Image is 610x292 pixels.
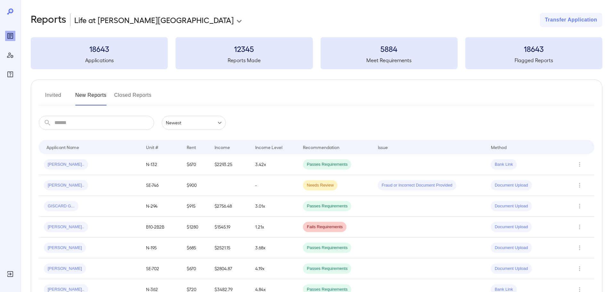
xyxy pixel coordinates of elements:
span: Fails Requirements [303,224,346,230]
td: $685 [182,238,209,258]
div: Method [491,143,507,151]
h3: 18643 [31,44,168,54]
span: GISCARD G... [44,203,78,209]
span: Document Upload [491,245,532,251]
button: Transfer Application [540,13,602,27]
td: SE-702 [141,258,182,279]
span: Passes Requirements [303,162,351,168]
p: Life at [PERSON_NAME][GEOGRAPHIC_DATA] [74,15,234,25]
h5: Reports Made [175,56,313,64]
summary: 18643Applications12345Reports Made5884Meet Requirements18643Flagged Reports [31,37,602,69]
span: [PERSON_NAME].. [44,162,88,168]
td: $670 [182,154,209,175]
td: $670 [182,258,209,279]
button: Row Actions [574,180,585,190]
td: $915 [182,196,209,217]
span: Passes Requirements [303,245,351,251]
span: Needs Review [303,182,338,188]
div: Income [215,143,230,151]
span: Document Upload [491,224,532,230]
button: Row Actions [574,201,585,211]
span: Bank Link [491,162,517,168]
div: Income Level [255,143,282,151]
td: 3.01x [250,196,298,217]
td: $2804.87 [209,258,250,279]
td: SE-746 [141,175,182,196]
div: Rent [187,143,197,151]
button: New Reports [75,90,107,105]
span: Passes Requirements [303,266,351,272]
h3: 18643 [465,44,602,54]
td: - [250,175,298,196]
td: N-294 [141,196,182,217]
td: N-132 [141,154,182,175]
td: $1280 [182,217,209,238]
div: Log Out [5,269,15,279]
span: Document Upload [491,203,532,209]
button: Row Actions [574,222,585,232]
div: Newest [162,116,226,130]
h5: Applications [31,56,168,64]
td: $1545.19 [209,217,250,238]
td: $2756.48 [209,196,250,217]
div: Reports [5,31,15,41]
h3: 5884 [321,44,458,54]
td: 3.68x [250,238,298,258]
button: Invited [39,90,68,105]
button: Closed Reports [114,90,152,105]
span: [PERSON_NAME] [44,245,86,251]
span: Document Upload [491,182,532,188]
td: B10-2B2B [141,217,182,238]
span: Document Upload [491,266,532,272]
td: $2521.15 [209,238,250,258]
button: Row Actions [574,243,585,253]
span: [PERSON_NAME].. [44,224,88,230]
div: Recommendation [303,143,339,151]
h2: Reports [31,13,66,27]
td: 3.42x [250,154,298,175]
h3: 12345 [175,44,313,54]
td: N-195 [141,238,182,258]
div: Manage Users [5,50,15,60]
span: [PERSON_NAME].. [44,182,88,188]
span: [PERSON_NAME] [44,266,86,272]
div: FAQ [5,69,15,79]
td: $900 [182,175,209,196]
button: Row Actions [574,263,585,274]
td: 4.19x [250,258,298,279]
td: 1.21x [250,217,298,238]
div: Issue [378,143,388,151]
div: Applicant Name [46,143,79,151]
h5: Meet Requirements [321,56,458,64]
span: Passes Requirements [303,203,351,209]
td: $2293.25 [209,154,250,175]
div: Unit # [146,143,158,151]
button: Row Actions [574,159,585,170]
h5: Flagged Reports [465,56,602,64]
span: Fraud or Incorrect Document Provided [378,182,456,188]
